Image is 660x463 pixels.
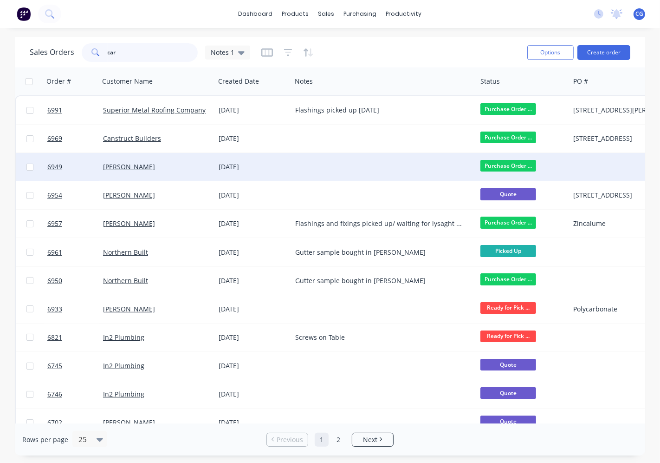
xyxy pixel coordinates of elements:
[480,273,536,285] span: Purchase Order ...
[219,361,288,370] div: [DATE]
[295,77,313,86] div: Notes
[295,248,464,257] div: Gutter sample bought in [PERSON_NAME]
[103,390,144,398] a: In2 Plumbing
[480,160,536,172] span: Purchase Order ...
[47,210,103,238] a: 6957
[47,361,62,370] span: 6745
[47,276,62,285] span: 6950
[47,219,62,228] span: 6957
[339,7,382,21] div: purchasing
[480,188,536,200] span: Quote
[219,191,288,200] div: [DATE]
[47,162,62,172] span: 6949
[47,267,103,295] a: 6950
[103,418,155,427] a: [PERSON_NAME]
[47,390,62,399] span: 6746
[47,380,103,408] a: 6746
[47,324,103,351] a: 6821
[263,433,397,447] ul: Pagination
[527,45,574,60] button: Options
[103,276,148,285] a: Northern Built
[635,10,643,18] span: CG
[219,390,288,399] div: [DATE]
[47,352,103,380] a: 6745
[219,248,288,257] div: [DATE]
[103,304,155,313] a: [PERSON_NAME]
[295,106,464,115] div: Flashings picked up [DATE]
[480,103,536,115] span: Purchase Order ...
[277,435,303,444] span: Previous
[219,219,288,228] div: [DATE]
[218,77,259,86] div: Created Date
[352,435,393,444] a: Next page
[278,7,314,21] div: products
[108,43,198,62] input: Search...
[47,418,62,427] span: 6702
[573,77,588,86] div: PO #
[47,333,62,342] span: 6821
[314,7,339,21] div: sales
[47,238,103,266] a: 6961
[480,77,500,86] div: Status
[480,245,536,257] span: Picked Up
[315,433,329,447] a: Page 1 is your current page
[47,248,62,257] span: 6961
[103,134,161,143] a: Canstruct Builders
[295,333,464,342] div: Screws on Table
[211,47,234,57] span: Notes 1
[219,304,288,314] div: [DATE]
[480,359,536,370] span: Quote
[363,435,377,444] span: Next
[103,248,148,257] a: Northern Built
[47,304,62,314] span: 6933
[47,96,103,124] a: 6991
[47,191,62,200] span: 6954
[382,7,427,21] div: productivity
[47,134,62,143] span: 6969
[47,125,103,152] a: 6969
[331,433,345,447] a: Page 2
[102,77,153,86] div: Customer Name
[219,134,288,143] div: [DATE]
[295,276,464,285] div: Gutter sample bought in [PERSON_NAME]
[480,302,536,314] span: Ready for Pick ...
[577,45,630,60] button: Create order
[103,106,228,114] a: Superior Metal Roofing Company Pty Ltd
[219,333,288,342] div: [DATE]
[219,106,288,115] div: [DATE]
[234,7,278,21] a: dashboard
[219,276,288,285] div: [DATE]
[103,162,155,171] a: [PERSON_NAME]
[47,409,103,437] a: 6702
[480,416,536,427] span: Quote
[17,7,31,21] img: Factory
[480,331,536,342] span: Ready for Pick ...
[46,77,71,86] div: Order #
[103,333,144,342] a: In2 Plumbing
[47,295,103,323] a: 6933
[267,435,308,444] a: Previous page
[47,181,103,209] a: 6954
[22,435,68,444] span: Rows per page
[480,217,536,228] span: Purchase Order ...
[103,219,155,228] a: [PERSON_NAME]
[103,361,144,370] a: In2 Plumbing
[30,48,74,57] h1: Sales Orders
[219,418,288,427] div: [DATE]
[103,191,155,199] a: [PERSON_NAME]
[219,162,288,172] div: [DATE]
[47,106,62,115] span: 6991
[47,153,103,181] a: 6949
[480,387,536,399] span: Quote
[295,219,464,228] div: Flashings and fixings picked up/ waiting for lysaght sheet
[480,132,536,143] span: Purchase Order ...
